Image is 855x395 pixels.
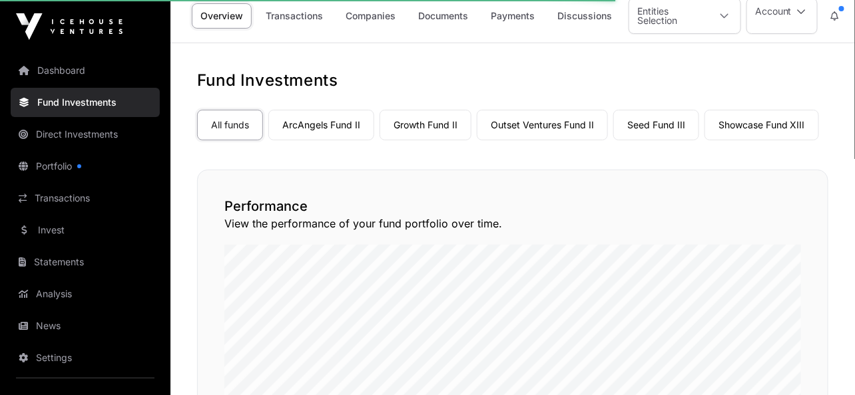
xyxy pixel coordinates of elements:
a: Documents [410,3,477,29]
h1: Fund Investments [197,70,828,91]
a: Seed Fund III [613,110,699,140]
a: Payments [482,3,543,29]
a: Outset Ventures Fund II [477,110,608,140]
a: Discussions [549,3,621,29]
a: All funds [197,110,263,140]
a: Transactions [257,3,332,29]
a: Growth Fund II [380,110,471,140]
a: Showcase Fund XIII [705,110,819,140]
iframe: Chat Widget [788,331,855,395]
a: ArcAngels Fund II [268,110,374,140]
a: Analysis [11,279,160,309]
a: Portfolio [11,152,160,181]
a: Statements [11,247,160,277]
a: News [11,311,160,340]
h2: Performance [224,197,801,215]
p: View the performance of your fund portfolio over time. [224,215,801,231]
a: Dashboard [11,56,160,85]
a: Fund Investments [11,88,160,117]
a: Invest [11,215,160,245]
a: Companies [337,3,404,29]
img: Icehouse Ventures Logo [16,13,123,40]
a: Direct Investments [11,120,160,149]
a: Transactions [11,184,160,213]
a: Overview [192,3,252,29]
a: Settings [11,343,160,372]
